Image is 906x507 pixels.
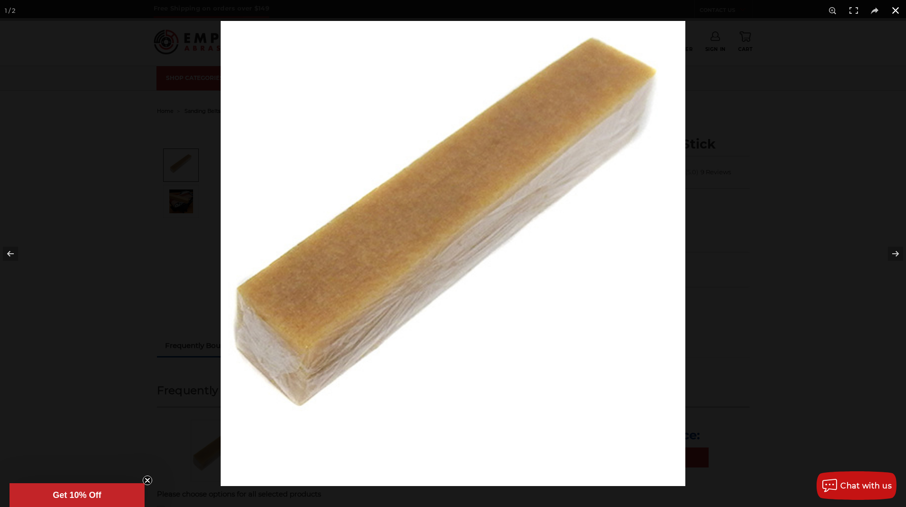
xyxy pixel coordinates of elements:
[143,476,152,485] button: Close teaser
[10,483,145,507] div: Get 10% OffClose teaser
[873,230,906,278] button: Next (arrow right)
[817,471,896,500] button: Chat with us
[221,21,685,486] img: Sanding_Belt_and_Disc_Cleaning_Stick__54919.1560185452.jpg
[53,490,101,500] span: Get 10% Off
[840,481,892,490] span: Chat with us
